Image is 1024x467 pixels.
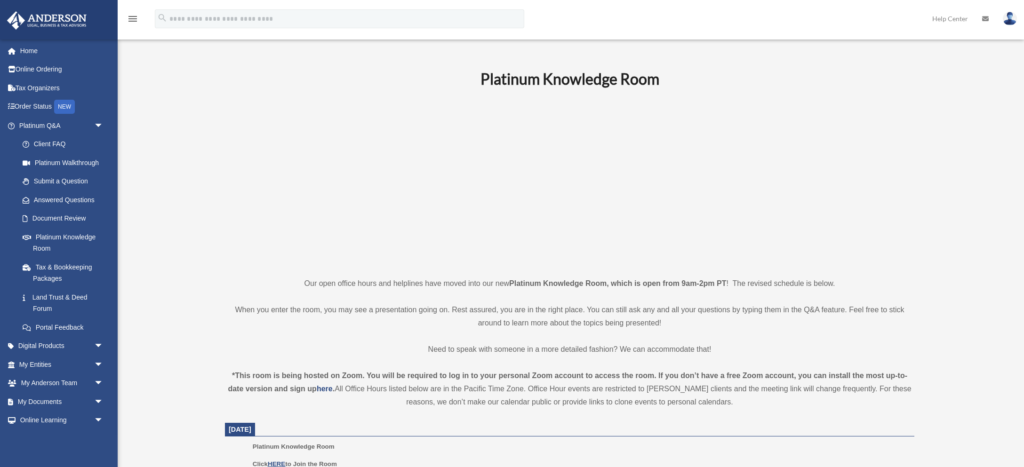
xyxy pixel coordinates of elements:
span: arrow_drop_down [94,116,113,135]
a: My Entitiesarrow_drop_down [7,355,118,374]
p: Our open office hours and helplines have moved into our new ! The revised schedule is below. [225,277,914,290]
a: Tax & Bookkeeping Packages [13,258,118,288]
strong: . [333,385,335,393]
span: arrow_drop_down [94,411,113,430]
i: menu [127,13,138,24]
a: Home [7,41,118,60]
span: arrow_drop_down [94,429,113,449]
span: Platinum Knowledge Room [253,443,335,450]
a: Platinum Q&Aarrow_drop_down [7,116,118,135]
img: Anderson Advisors Platinum Portal [4,11,89,30]
div: NEW [54,100,75,114]
img: User Pic [1003,12,1017,25]
a: Platinum Walkthrough [13,153,118,172]
span: [DATE] [229,426,251,433]
p: Need to speak with someone in a more detailed fashion? We can accommodate that! [225,343,914,356]
b: Platinum Knowledge Room [480,70,659,88]
div: All Office Hours listed below are in the Pacific Time Zone. Office Hour events are restricted to ... [225,369,914,409]
a: My Anderson Teamarrow_drop_down [7,374,118,393]
iframe: 231110_Toby_KnowledgeRoom [429,101,711,260]
a: Online Ordering [7,60,118,79]
a: Portal Feedback [13,318,118,337]
a: Order StatusNEW [7,97,118,117]
a: Tax Organizers [7,79,118,97]
a: My Documentsarrow_drop_down [7,392,118,411]
span: arrow_drop_down [94,337,113,356]
span: arrow_drop_down [94,355,113,374]
strong: *This room is being hosted on Zoom. You will be required to log in to your personal Zoom account ... [228,372,907,393]
a: Platinum Knowledge Room [13,228,113,258]
a: here [317,385,333,393]
a: menu [127,16,138,24]
span: arrow_drop_down [94,392,113,412]
a: Online Learningarrow_drop_down [7,411,118,430]
p: When you enter the room, you may see a presentation going on. Rest assured, you are in the right ... [225,303,914,330]
i: search [157,13,168,23]
a: Billingarrow_drop_down [7,429,118,448]
a: Submit a Question [13,172,118,191]
a: Answered Questions [13,190,118,209]
a: Document Review [13,209,118,228]
span: arrow_drop_down [94,374,113,393]
strong: Platinum Knowledge Room, which is open from 9am-2pm PT [509,279,726,287]
a: Digital Productsarrow_drop_down [7,337,118,356]
a: Land Trust & Deed Forum [13,288,118,318]
a: Client FAQ [13,135,118,154]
